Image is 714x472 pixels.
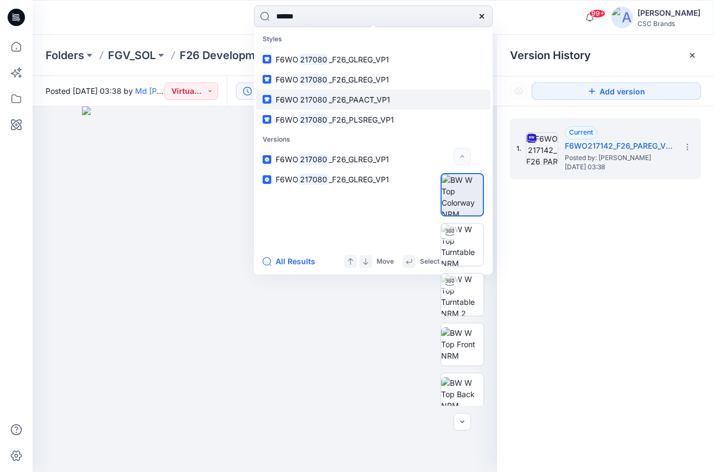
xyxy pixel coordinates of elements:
[569,128,593,136] span: Current
[517,144,521,154] span: 1.
[298,113,329,126] mark: 217080
[298,153,329,165] mark: 217080
[420,256,439,267] p: Select
[441,273,483,316] img: BW W Top Turntable NRM 2
[510,49,591,62] span: Version History
[276,175,298,184] span: F6WO
[298,93,329,106] mark: 217080
[637,7,700,20] div: [PERSON_NAME]
[256,49,490,69] a: F6WO217080_F26_GLREG_VP1
[565,152,673,163] span: Posted by: Md Mawdud
[256,90,490,110] a: F6WO217080_F26_PAACT_VP1
[276,95,298,104] span: F6WO
[565,139,673,152] h5: F6WO217142_F26_PAREG_VP1
[441,327,483,361] img: BW W Top Front NRM
[442,174,483,215] img: BW W Top Colorway NRM
[82,106,448,472] img: eyJhbGciOiJIUzI1NiIsImtpZCI6IjAiLCJzbHQiOiJzZXMiLCJ0eXAiOiJKV1QifQ.eyJkYXRhIjp7InR5cGUiOiJzdG9yYW...
[329,155,389,164] span: _F26_GLREG_VP1
[236,82,312,100] button: F6WO217142_F26_PAREG_VP1
[276,75,298,84] span: F6WO
[329,95,390,104] span: _F26_PAACT_VP1
[526,132,558,165] img: F6WO217142_F26_PAREG_VP1
[108,48,156,63] a: FGV_SOL
[276,155,298,164] span: F6WO
[441,224,483,266] img: BW W Top Turntable NRM
[256,110,490,130] a: F6WO217080_F26_PLSREG_VP1
[329,75,389,84] span: _F26_GLREG_VP1
[256,29,490,49] p: Styles
[329,55,389,64] span: _F26_GLREG_VP1
[532,82,701,100] button: Add version
[637,20,700,28] div: CSC Brands
[256,69,490,90] a: F6WO217080_F26_GLREG_VP1
[510,82,527,100] button: Show Hidden Versions
[180,48,272,63] a: F26 Development
[441,377,483,411] img: BW W Top Back NRM
[298,73,329,86] mark: 217080
[329,175,389,184] span: _F26_GLREG_VP1
[46,48,84,63] a: Folders
[298,173,329,186] mark: 217080
[46,85,164,97] span: Posted [DATE] 03:38 by
[263,255,322,268] button: All Results
[276,55,298,64] span: F6WO
[276,115,298,124] span: F6WO
[565,163,673,171] span: [DATE] 03:38
[329,115,394,124] span: _F26_PLSREG_VP1
[135,86,212,95] a: Md [PERSON_NAME]
[589,9,605,18] span: 99+
[256,169,490,189] a: F6WO217080_F26_GLREG_VP1
[611,7,633,28] img: avatar
[256,130,490,150] p: Versions
[256,149,490,169] a: F6WO217080_F26_GLREG_VP1
[377,256,394,267] p: Move
[298,53,329,66] mark: 217080
[688,51,697,60] button: Close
